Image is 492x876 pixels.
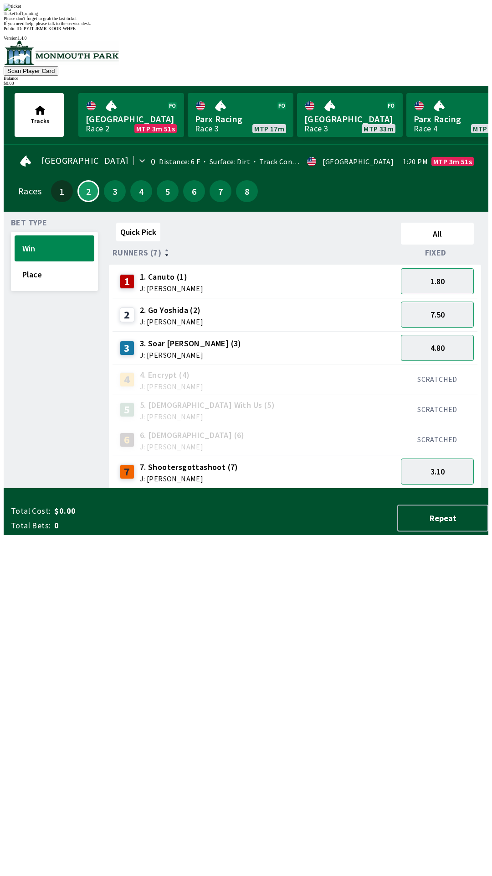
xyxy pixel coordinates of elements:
[430,343,445,353] span: 4.80
[104,180,126,202] button: 3
[140,285,203,292] span: J: [PERSON_NAME]
[250,157,330,166] span: Track Condition: Firm
[401,375,474,384] div: SCRATCHED
[401,459,474,485] button: 3.10
[200,157,250,166] span: Surface: Dirt
[401,435,474,444] div: SCRATCHED
[185,188,203,194] span: 6
[401,302,474,328] button: 7.50
[430,276,445,287] span: 1.80
[188,93,293,137] a: Parx RacingRace 3MTP 17m
[140,461,238,473] span: 7. Shootersgottashoot (7)
[53,188,71,194] span: 1
[401,405,474,414] div: SCRATCHED
[4,36,488,41] div: Version 1.4.0
[54,506,198,516] span: $0.00
[430,309,445,320] span: 7.50
[195,113,286,125] span: Parx Racing
[4,26,488,31] div: Public ID:
[405,229,470,239] span: All
[22,243,87,254] span: Win
[51,180,73,202] button: 1
[106,188,123,194] span: 3
[113,248,397,257] div: Runners (7)
[120,341,134,355] div: 3
[364,125,394,132] span: MTP 33m
[4,4,21,11] img: ticket
[130,180,152,202] button: 4
[77,180,99,202] button: 2
[430,466,445,477] span: 3.10
[78,93,184,137] a: [GEOGRAPHIC_DATA]Race 2MTP 3m 51s
[140,399,275,411] span: 5. [DEMOGRAPHIC_DATA] With Us (5)
[120,227,156,237] span: Quick Pick
[4,21,91,26] span: If you need help, please talk to the service desk.
[120,464,134,479] div: 7
[4,76,488,81] div: Balance
[159,157,200,166] span: Distance: 6 F
[401,223,474,245] button: All
[15,261,94,287] button: Place
[157,180,179,202] button: 5
[41,157,129,164] span: [GEOGRAPHIC_DATA]
[195,125,219,132] div: Race 3
[140,443,245,450] span: J: [PERSON_NAME]
[297,93,403,137] a: [GEOGRAPHIC_DATA]Race 3MTP 33m
[4,81,488,86] div: $ 0.00
[86,125,109,132] div: Race 2
[120,372,134,387] div: 4
[120,274,134,289] div: 1
[238,188,256,194] span: 8
[140,429,245,441] span: 6. [DEMOGRAPHIC_DATA] (6)
[397,248,477,257] div: Fixed
[140,413,275,420] span: J: [PERSON_NAME]
[401,268,474,294] button: 1.80
[15,93,64,137] button: Tracks
[4,41,119,65] img: venue logo
[323,158,394,165] div: [GEOGRAPHIC_DATA]
[140,475,238,482] span: J: [PERSON_NAME]
[133,188,150,194] span: 4
[11,506,51,516] span: Total Cost:
[24,26,76,31] span: PYJT-JEMR-KOOR-WHFE
[15,235,94,261] button: Win
[120,433,134,447] div: 6
[4,66,58,76] button: Scan Player Card
[210,180,231,202] button: 7
[140,338,241,349] span: 3. Soar [PERSON_NAME] (3)
[304,125,328,132] div: Race 3
[11,520,51,531] span: Total Bets:
[403,158,428,165] span: 1:20 PM
[151,158,155,165] div: 0
[18,188,41,195] div: Races
[113,249,161,256] span: Runners (7)
[236,180,258,202] button: 8
[414,125,437,132] div: Race 4
[405,513,480,523] span: Repeat
[120,308,134,322] div: 2
[4,11,488,16] div: Ticket 1 of 1 printing
[140,304,203,316] span: 2. Go Yoshida (2)
[212,188,229,194] span: 7
[140,369,203,381] span: 4. Encrypt (4)
[4,16,488,21] div: Please don't forget to grab the last ticket
[86,113,177,125] span: [GEOGRAPHIC_DATA]
[140,383,203,390] span: J: [PERSON_NAME]
[254,125,284,132] span: MTP 17m
[31,117,50,125] span: Tracks
[140,351,241,359] span: J: [PERSON_NAME]
[425,249,446,256] span: Fixed
[140,271,203,283] span: 1. Canuto (1)
[120,402,134,417] div: 5
[183,180,205,202] button: 6
[304,113,395,125] span: [GEOGRAPHIC_DATA]
[11,219,47,226] span: Bet Type
[136,125,175,132] span: MTP 3m 51s
[433,158,472,165] span: MTP 3m 51s
[159,188,176,194] span: 5
[140,318,203,325] span: J: [PERSON_NAME]
[22,269,87,280] span: Place
[116,223,160,241] button: Quick Pick
[81,189,96,193] span: 2
[54,520,198,531] span: 0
